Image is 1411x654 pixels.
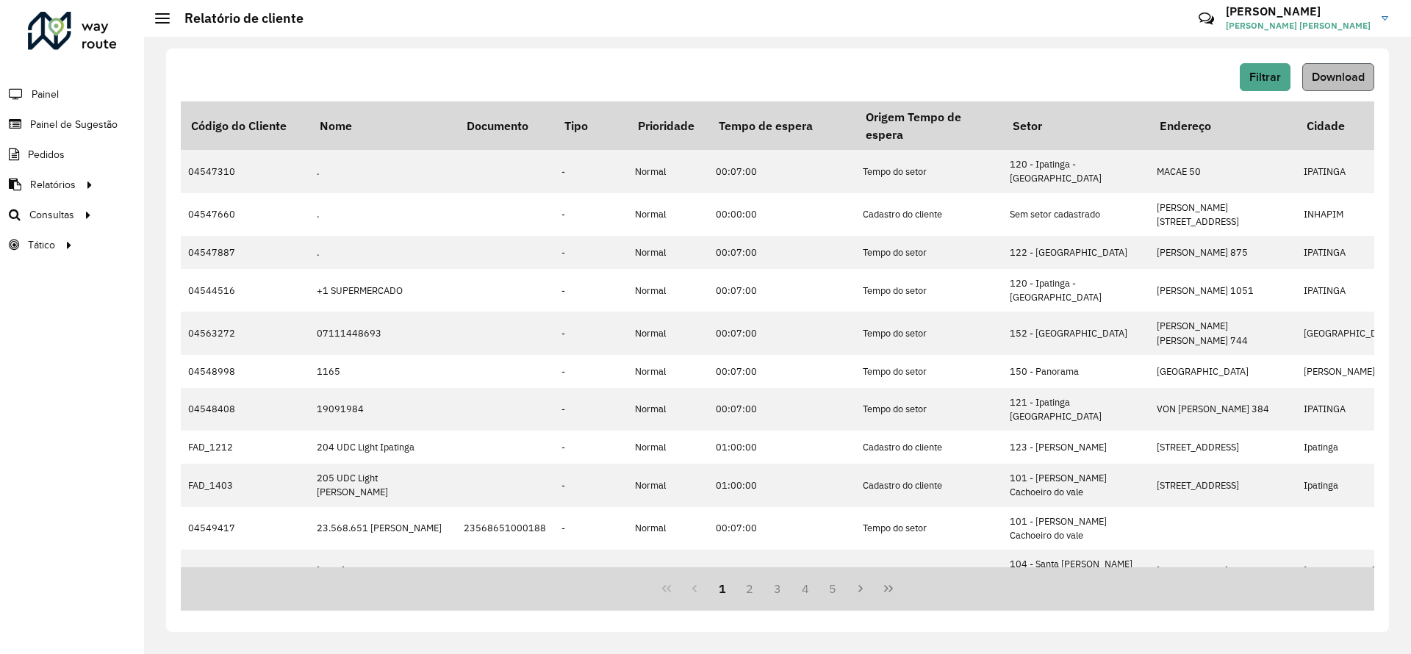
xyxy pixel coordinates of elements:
td: [PERSON_NAME] 875 [1149,236,1296,269]
span: Download [1312,71,1365,83]
td: - [554,431,628,464]
td: 00:07:00 [708,550,855,592]
th: Tempo de espera [708,101,855,150]
td: FAD_1403 [181,464,309,506]
td: Normal [628,464,708,506]
td: 04549417 [181,507,309,550]
th: Prioridade [628,101,708,150]
td: 120 - Ipatinga - [GEOGRAPHIC_DATA] [1002,150,1149,193]
td: Tempo do setor [855,355,1002,388]
span: Pedidos [28,147,65,162]
td: Normal [628,431,708,464]
td: 04548408 [181,388,309,431]
td: Normal [628,355,708,388]
td: 00:00:00 [708,193,855,236]
span: Consultas [29,207,74,223]
td: [PERSON_NAME][STREET_ADDRESS] [1149,193,1296,236]
td: 01:00:00 [708,431,855,464]
td: 04544516 [181,269,309,312]
td: 04547310 [181,150,309,193]
td: Normal [628,150,708,193]
td: 00:07:00 [708,236,855,269]
td: [PERSON_NAME] 1051 [1149,269,1296,312]
td: VON [PERSON_NAME] 384 [1149,388,1296,431]
td: - [554,550,628,592]
td: Normal [628,269,708,312]
td: - [554,269,628,312]
td: - [554,464,628,506]
td: - [554,193,628,236]
td: 19091984 [309,388,456,431]
td: Normal [628,550,708,592]
td: Tempo do setor [855,236,1002,269]
td: . [309,150,456,193]
td: 00:07:00 [708,312,855,354]
td: 23568651000188 [456,507,554,550]
span: [PERSON_NAME] [PERSON_NAME] [1226,19,1371,32]
td: 07111448693 [309,312,456,354]
td: Tempo do setor [855,269,1002,312]
td: 01:00:00 [708,464,855,506]
td: - [554,150,628,193]
span: Painel [32,87,59,102]
td: 123 - [PERSON_NAME] [1002,431,1149,464]
td: 04563272 [181,312,309,354]
td: 1165 [309,355,456,388]
td: [STREET_ADDRESS] [1149,431,1296,464]
td: 122 - [GEOGRAPHIC_DATA] [1002,236,1149,269]
td: Tempo do setor [855,550,1002,592]
td: 00:07:00 [708,355,855,388]
td: Tempo do setor [855,150,1002,193]
button: Download [1302,63,1374,91]
td: 121 - Ipatinga [GEOGRAPHIC_DATA] [1002,388,1149,431]
td: Cadastro do cliente [855,431,1002,464]
button: 1 [708,575,736,603]
td: - [554,236,628,269]
td: 204 UDC Light Ipatinga [309,431,456,464]
td: 205 UDC Light [PERSON_NAME] [309,464,456,506]
td: 120 - Ipatinga - [GEOGRAPHIC_DATA] [1002,269,1149,312]
td: Normal [628,193,708,236]
td: MACAE 50 [1149,150,1296,193]
th: Nome [309,101,456,150]
td: 152 - [GEOGRAPHIC_DATA] [1002,312,1149,354]
h3: [PERSON_NAME] [1226,4,1371,18]
td: 23.568.651 [PERSON_NAME] [309,507,456,550]
td: 00:07:00 [708,507,855,550]
td: 00:07:00 [708,269,855,312]
a: Contato Rápido [1191,3,1222,35]
td: Normal [628,388,708,431]
button: Filtrar [1240,63,1290,91]
span: Relatórios [30,177,76,193]
td: Tempo do setor [855,388,1002,431]
td: FAD_1212 [181,431,309,464]
td: Normal [628,312,708,354]
button: 2 [736,575,764,603]
td: 04547887 [181,236,309,269]
td: [DATE] [309,550,456,592]
td: Cadastro do cliente [855,193,1002,236]
span: Tático [28,237,55,253]
button: 5 [819,575,847,603]
td: - [554,388,628,431]
td: 04547660 [181,193,309,236]
td: - [554,507,628,550]
h2: Relatório de cliente [170,10,304,26]
td: Tempo do setor [855,312,1002,354]
th: Setor [1002,101,1149,150]
td: - [554,312,628,354]
td: Cadastro do cliente [855,464,1002,506]
td: [PERSON_NAME] [PERSON_NAME] 744 [1149,312,1296,354]
th: Código do Cliente [181,101,309,150]
td: Sem setor cadastrado [1002,193,1149,236]
td: 150 - Panorama [1002,355,1149,388]
td: 101 - [PERSON_NAME] Cachoeiro do vale [1002,507,1149,550]
td: [GEOGRAPHIC_DATA] [1149,355,1296,388]
span: Painel de Sugestão [30,117,118,132]
td: +1 SUPERMERCADO [309,269,456,312]
th: Documento [456,101,554,150]
td: 101 - [PERSON_NAME] Cachoeiro do vale [1002,464,1149,506]
td: . [309,193,456,236]
th: Tipo [554,101,628,150]
td: Normal [628,507,708,550]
